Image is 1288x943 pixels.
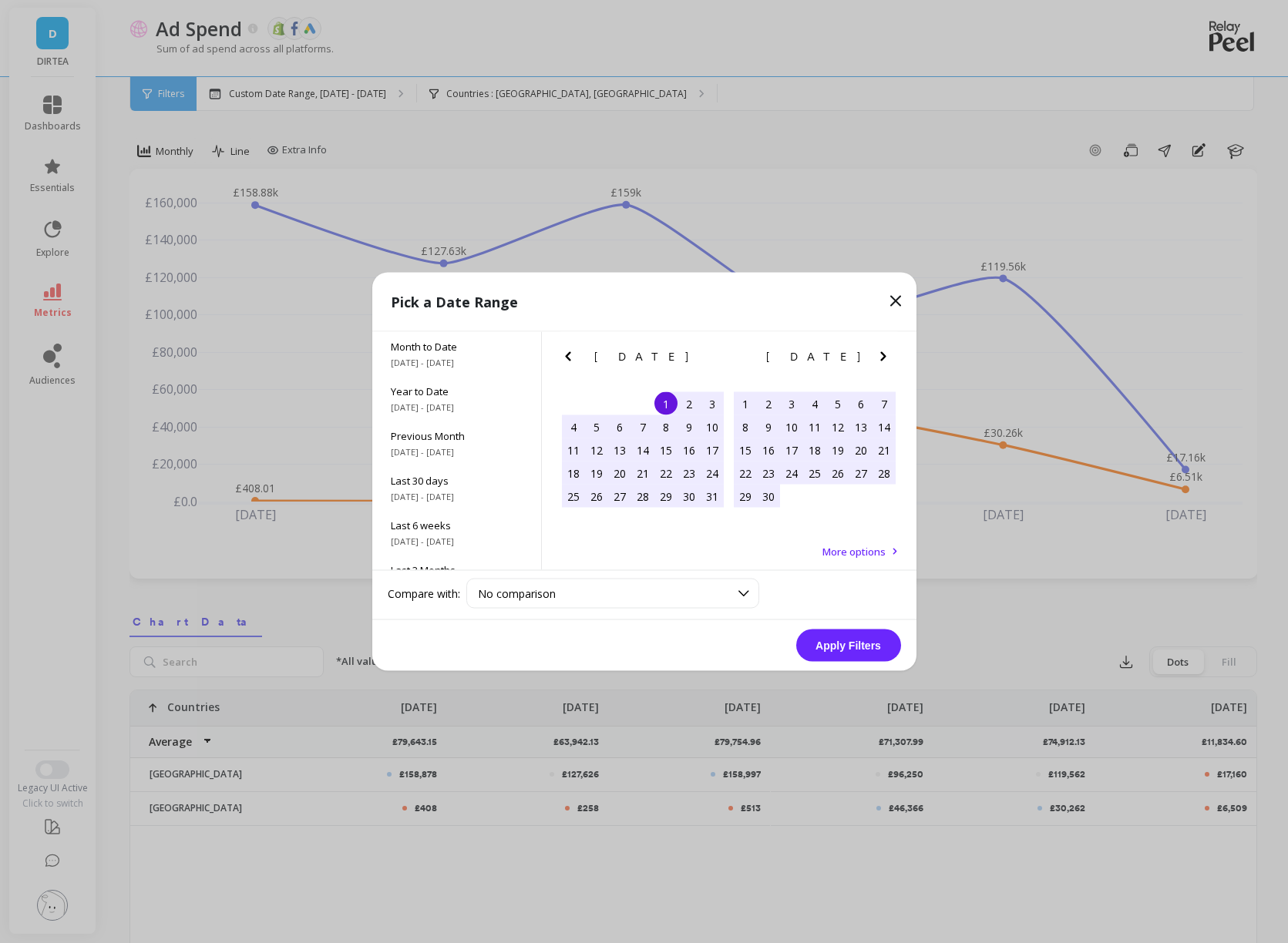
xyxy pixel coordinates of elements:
[701,415,724,438] div: Choose Saturday, May 10th, 2025
[826,415,849,438] div: Choose Thursday, June 12th, 2025
[585,415,608,438] div: Choose Monday, May 5th, 2025
[826,461,849,485] div: Choose Thursday, June 26th, 2025
[766,351,863,363] span: [DATE]
[391,446,523,458] span: [DATE] - [DATE]
[391,429,523,443] span: Previous Month
[585,461,608,485] div: Choose Monday, May 19th, 2025
[631,461,654,485] div: Choose Wednesday, May 21st, 2025
[391,518,523,532] span: Last 6 weeks
[796,629,901,662] button: Apply Filters
[562,392,724,508] div: month 2025-05
[873,438,896,461] div: Choose Saturday, June 21st, 2025
[388,586,460,601] label: Compare with:
[757,485,780,508] div: Choose Monday, June 30th, 2025
[678,461,701,485] div: Choose Friday, May 23rd, 2025
[849,461,873,485] div: Choose Friday, June 27th, 2025
[559,347,583,372] button: Previous Month
[822,545,886,559] span: More options
[391,535,523,548] span: [DATE] - [DATE]
[678,485,701,508] div: Choose Friday, May 30th, 2025
[780,415,803,438] div: Choose Tuesday, June 10th, 2025
[631,438,654,461] div: Choose Wednesday, May 14th, 2025
[562,438,585,461] div: Choose Sunday, May 11th, 2025
[654,438,678,461] div: Choose Thursday, May 15th, 2025
[701,392,724,415] div: Choose Saturday, May 3rd, 2025
[734,485,757,508] div: Choose Sunday, June 29th, 2025
[654,485,678,508] div: Choose Thursday, May 29th, 2025
[780,438,803,461] div: Choose Tuesday, June 17th, 2025
[654,392,678,415] div: Choose Thursday, May 1st, 2025
[734,392,896,508] div: month 2025-06
[849,438,873,461] div: Choose Friday, June 20th, 2025
[678,392,701,415] div: Choose Friday, May 2nd, 2025
[803,415,826,438] div: Choose Wednesday, June 11th, 2025
[757,392,780,415] div: Choose Monday, June 2nd, 2025
[803,438,826,461] div: Choose Wednesday, June 18th, 2025
[757,461,780,485] div: Choose Monday, June 23rd, 2025
[585,438,608,461] div: Choose Monday, May 12th, 2025
[734,461,757,485] div: Choose Sunday, June 22nd, 2025
[391,474,523,488] span: Last 30 days
[478,586,556,601] span: No comparison
[562,485,585,508] div: Choose Sunday, May 25th, 2025
[391,401,523,414] span: [DATE] - [DATE]
[826,392,849,415] div: Choose Thursday, June 5th, 2025
[873,392,896,415] div: Choose Saturday, June 7th, 2025
[391,357,523,369] span: [DATE] - [DATE]
[730,347,755,372] button: Previous Month
[608,485,631,508] div: Choose Tuesday, May 27th, 2025
[849,392,873,415] div: Choose Friday, June 6th, 2025
[849,415,873,438] div: Choose Friday, June 13th, 2025
[803,392,826,415] div: Choose Wednesday, June 4th, 2025
[562,461,585,485] div: Choose Sunday, May 18th, 2025
[734,415,757,438] div: Choose Sunday, June 8th, 2025
[734,438,757,461] div: Choose Sunday, June 15th, 2025
[701,438,724,461] div: Choose Saturday, May 17th, 2025
[654,415,678,438] div: Choose Thursday, May 8th, 2025
[585,485,608,508] div: Choose Monday, May 26th, 2025
[757,415,780,438] div: Choose Monday, June 9th, 2025
[391,291,518,313] p: Pick a Date Range
[701,461,724,485] div: Choose Saturday, May 24th, 2025
[803,461,826,485] div: Choose Wednesday, June 25th, 2025
[391,384,523,398] span: Year to Date
[734,392,757,415] div: Choose Sunday, June 1st, 2025
[701,485,724,508] div: Choose Saturday, May 31st, 2025
[678,438,701,461] div: Choose Friday, May 16th, 2025
[780,392,803,415] div: Choose Tuesday, June 3rd, 2025
[873,415,896,438] div: Choose Saturday, June 14th, 2025
[631,415,654,438] div: Choose Wednesday, May 7th, 2025
[702,347,727,372] button: Next Month
[391,340,523,354] span: Month to Date
[874,347,899,372] button: Next Month
[391,563,523,577] span: Last 3 Months
[391,491,523,503] span: [DATE] - [DATE]
[678,415,701,438] div: Choose Friday, May 9th, 2025
[654,461,678,485] div: Choose Thursday, May 22nd, 2025
[608,461,631,485] div: Choose Tuesday, May 20th, 2025
[826,438,849,461] div: Choose Thursday, June 19th, 2025
[631,485,654,508] div: Choose Wednesday, May 28th, 2025
[780,461,803,485] div: Choose Tuesday, June 24th, 2025
[608,438,631,461] div: Choose Tuesday, May 13th, 2025
[562,415,585,438] div: Choose Sunday, May 4th, 2025
[757,438,780,461] div: Choose Monday, June 16th, 2025
[594,351,691,363] span: [DATE]
[873,461,896,485] div: Choose Saturday, June 28th, 2025
[608,415,631,438] div: Choose Tuesday, May 6th, 2025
